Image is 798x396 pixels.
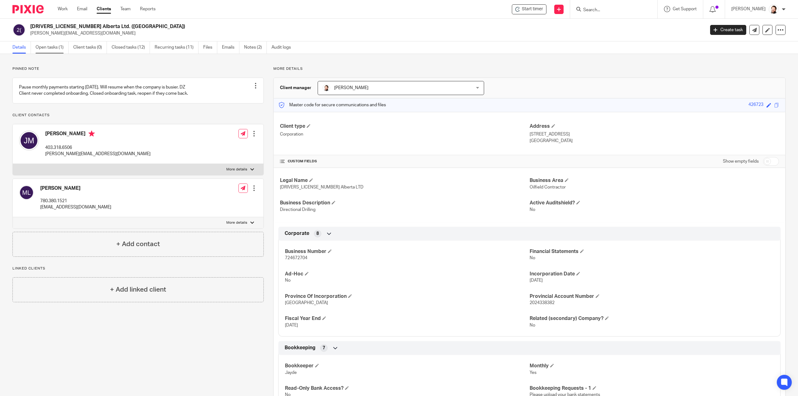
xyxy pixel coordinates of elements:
span: 8 [316,231,319,237]
h4: Business Number [285,248,529,255]
p: 403.318.6506 [45,145,151,151]
img: Pixie [12,5,44,13]
a: Closed tasks (12) [112,41,150,54]
h4: Business Area [530,177,779,184]
h4: Business Description [280,200,529,206]
p: Linked clients [12,266,264,271]
span: No [530,323,535,327]
h3: Client manager [280,85,311,91]
input: Search [583,7,639,13]
h4: Provincial Account Number [530,293,774,300]
h4: Bookkeeper [285,363,529,369]
img: Jayde%20Headshot.jpg [769,4,779,14]
h2: [DRIVERS_LICENSE_NUMBER] Alberta Ltd. ([GEOGRAPHIC_DATA]) [30,23,567,30]
div: 426723 [748,102,763,109]
a: Open tasks (1) [36,41,69,54]
h4: Bookkeeping Requests - 1 [530,385,774,392]
h4: Legal Name [280,177,529,184]
span: Jayde [285,370,297,375]
p: Master code for secure communications and files [278,102,386,108]
span: Directional Drilling [280,208,315,212]
h4: Related (secondary) Company? [530,315,774,322]
span: 7 [323,345,325,351]
p: [PERSON_NAME][EMAIL_ADDRESS][DOMAIN_NAME] [30,30,701,36]
h4: Province Of Incorporation [285,293,529,300]
h4: [PERSON_NAME] [45,131,151,138]
h4: Active Auditshield? [530,200,779,206]
p: Corporation [280,131,529,137]
a: Audit logs [272,41,296,54]
div: 2433838 Alberta Ltd. (Matthews) [512,4,546,14]
img: svg%3E [19,185,34,200]
p: More details [226,167,247,172]
h4: Ad-Hoc [285,271,529,277]
a: Clients [97,6,111,12]
span: [DATE] [530,278,543,283]
a: Notes (2) [244,41,267,54]
p: [PERSON_NAME] [731,6,766,12]
a: Client tasks (0) [73,41,107,54]
span: [PERSON_NAME] [334,86,368,90]
h4: Fiscal Year End [285,315,529,322]
h4: [PERSON_NAME] [40,185,111,192]
p: [STREET_ADDRESS] [530,131,779,137]
p: 780.380.1521 [40,198,111,204]
span: Start timer [522,6,543,12]
a: Create task [710,25,746,35]
span: Oilfield Contractor [530,185,566,189]
h4: Read-Only Bank Access? [285,385,529,392]
p: [PERSON_NAME][EMAIL_ADDRESS][DOMAIN_NAME] [45,151,151,157]
a: Files [203,41,217,54]
span: Corporate [285,230,309,237]
h4: + Add contact [116,239,160,249]
h4: + Add linked client [110,285,166,294]
p: Pinned note [12,66,264,71]
h4: Address [530,123,779,130]
p: More details [273,66,786,71]
p: More details [226,220,247,225]
a: Reports [140,6,156,12]
span: No [530,256,535,260]
img: svg%3E [19,131,39,150]
a: Recurring tasks (11) [155,41,199,54]
img: svg%3E [12,23,26,36]
a: Team [120,6,131,12]
h4: Client type [280,123,529,130]
h4: Monthly [530,363,774,369]
img: Jayde%20Headshot.jpg [323,84,330,92]
label: Show empty fields [723,158,759,165]
span: Get Support [673,7,697,11]
p: [GEOGRAPHIC_DATA] [530,138,779,144]
a: Work [58,6,68,12]
span: [GEOGRAPHIC_DATA] [285,301,328,305]
span: No [530,208,535,212]
h4: Incorporation Date [530,271,774,277]
h4: Financial Statements [530,248,774,255]
a: Email [77,6,87,12]
span: No [285,278,291,283]
span: Yes [530,370,536,375]
span: 724672704 [285,256,307,260]
h4: CUSTOM FIELDS [280,159,529,164]
p: [EMAIL_ADDRESS][DOMAIN_NAME] [40,204,111,210]
p: Client contacts [12,113,264,118]
a: Details [12,41,31,54]
span: [DRIVERS_LICENSE_NUMBER] Alberta LTD [280,185,363,189]
span: [DATE] [285,323,298,327]
span: Bookkeeping [285,345,315,351]
span: 2024338382 [530,301,555,305]
a: Emails [222,41,239,54]
i: Primary [89,131,95,137]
